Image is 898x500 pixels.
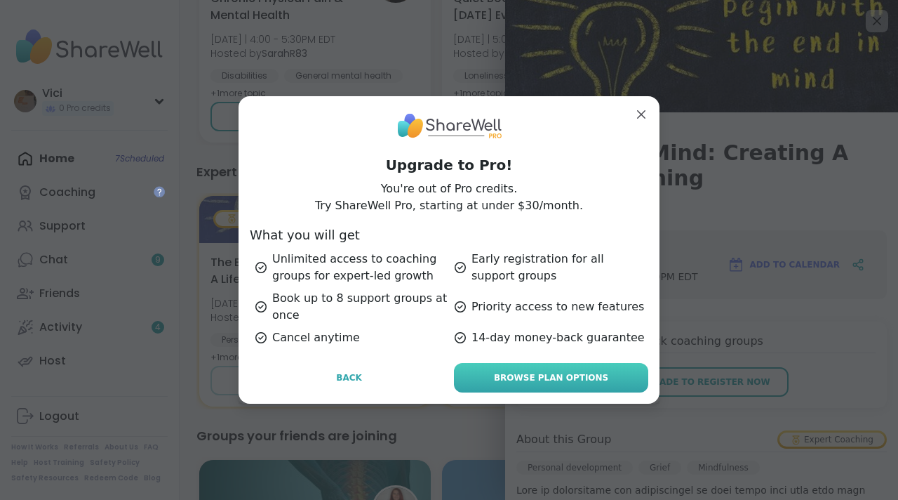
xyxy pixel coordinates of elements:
[494,371,608,384] span: Browse Plan Options
[154,186,165,197] iframe: Spotlight
[455,251,648,284] div: Early registration for all support groups
[255,251,449,284] div: Unlimited access to coaching groups for expert-led growth
[336,371,362,384] span: Back
[255,329,449,346] div: Cancel anytime
[396,107,502,143] img: ShareWell Logo
[315,180,583,214] p: You're out of Pro credits. Try ShareWell Pro, starting at under $30/month.
[250,363,448,393] button: Back
[455,329,648,346] div: 14-day money-back guarantee
[250,225,648,245] h3: What you will get
[455,290,648,324] div: Priority access to new features
[255,290,449,324] div: Book up to 8 support groups at once
[250,155,648,175] h1: Upgrade to Pro!
[454,363,648,393] a: Browse Plan Options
